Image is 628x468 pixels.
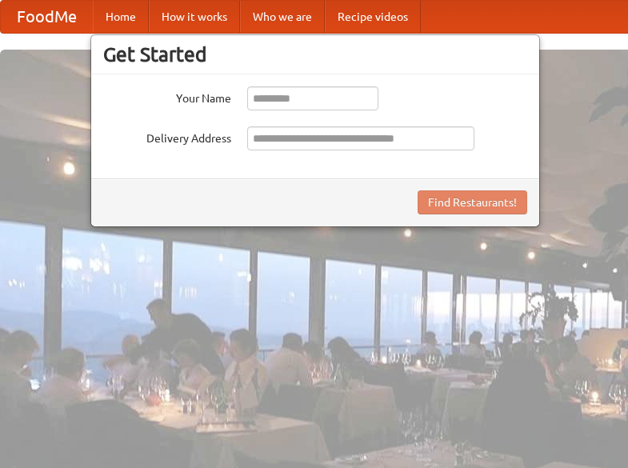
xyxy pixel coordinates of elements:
[93,1,149,33] a: Home
[1,1,93,33] a: FoodMe
[103,86,231,106] label: Your Name
[103,42,527,66] h3: Get Started
[149,1,240,33] a: How it works
[325,1,421,33] a: Recipe videos
[240,1,325,33] a: Who we are
[418,190,527,214] button: Find Restaurants!
[103,126,231,146] label: Delivery Address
